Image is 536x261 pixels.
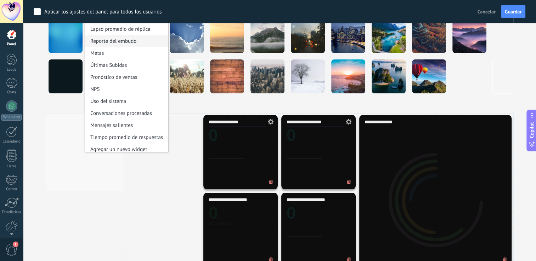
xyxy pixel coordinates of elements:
div: Calendario [1,139,22,144]
span: Cancelar [478,8,496,15]
div: Correo [1,187,22,192]
div: Tiempo promedio de respuestas [85,131,168,143]
div: Leads [1,68,22,72]
div: Mensajes salientes [85,119,168,131]
span: 1 [13,242,18,247]
div: Últimas Subidas [85,59,168,71]
div: WhatsApp [1,114,22,121]
button: Guardar [501,5,525,18]
button: Cancelar [475,6,498,17]
div: Panel [1,42,22,47]
div: Metas [85,47,168,59]
div: Conversaciones procesadas [85,107,168,119]
div: Agregar un nuevo widget [85,143,168,155]
div: Chats [1,90,22,95]
div: Pronóstico de ventas [85,71,168,83]
div: Lapso promedio de réplica [85,23,168,35]
div: Reporte del embudo [85,35,168,47]
div: Aplicar los ajustes del panel para todos los usuarios [44,8,162,16]
div: Estadísticas [1,210,22,215]
div: Uso del sistema [85,95,168,107]
div: NPS [85,83,168,95]
span: Guardar [505,9,521,14]
span: Copilot [528,122,535,138]
div: Listas [1,164,22,169]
